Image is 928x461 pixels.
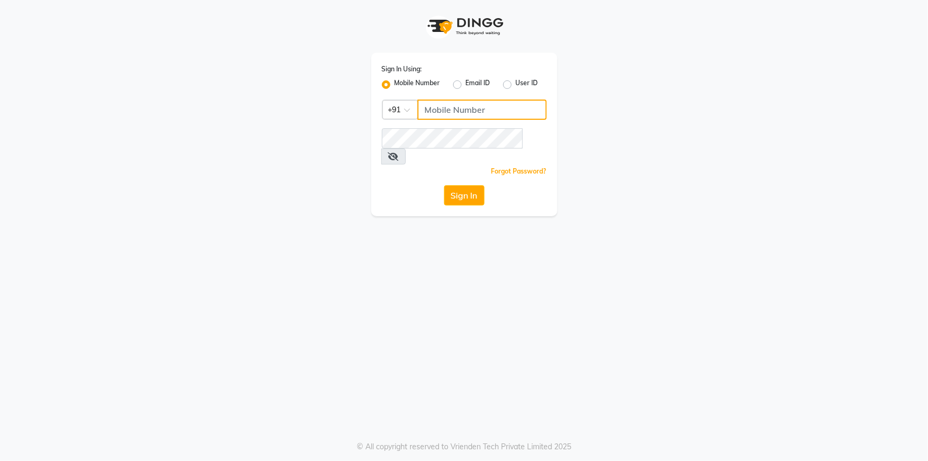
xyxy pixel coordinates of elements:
[444,185,484,205] button: Sign In
[516,78,538,91] label: User ID
[417,100,547,120] input: Username
[395,78,440,91] label: Mobile Number
[382,128,523,149] input: Username
[466,78,490,91] label: Email ID
[382,64,422,74] label: Sign In Using:
[491,167,547,175] a: Forgot Password?
[422,11,507,42] img: logo1.svg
